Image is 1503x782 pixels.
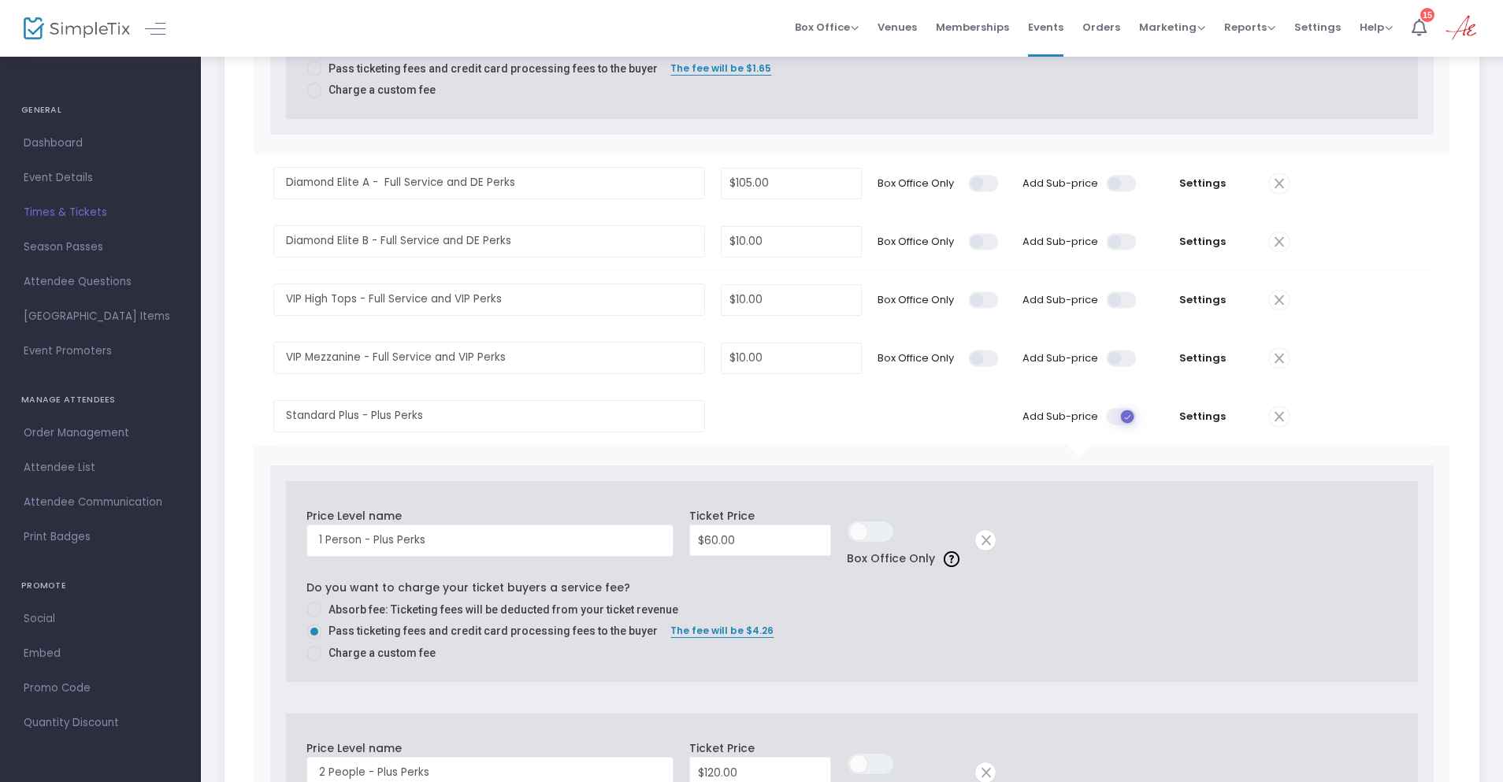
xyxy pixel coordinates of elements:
[689,740,755,757] label: Ticket Price
[936,7,1009,47] span: Memberships
[24,527,177,547] span: Print Badges
[1152,292,1253,308] span: Settings
[306,524,674,557] input: Enter a Price Level name
[21,95,180,126] h4: GENERAL
[24,237,177,258] span: Season Passes
[24,341,177,361] span: Event Promoters
[21,570,180,602] h4: PROMOTE
[306,740,402,757] label: Price Level name
[722,285,860,315] input: Price
[24,133,177,154] span: Dashboard
[24,202,177,223] span: Times & Tickets
[1152,350,1253,366] span: Settings
[273,400,705,432] input: Enter a category name
[847,550,959,567] label: Box Office Only
[1152,176,1253,191] span: Settings
[322,82,436,98] span: Charge a custom fee
[1152,409,1253,424] span: Settings
[273,342,705,374] input: Enter a category name
[306,508,402,524] label: Price Level name
[306,580,630,596] label: Do you want to charge your ticket buyers a service fee?
[722,227,860,257] input: Price
[1294,7,1341,47] span: Settings
[273,167,705,199] input: Enter a category name
[24,272,177,292] span: Attendee Questions
[1224,20,1275,35] span: Reports
[322,645,436,662] span: Charge a custom fee
[24,643,177,664] span: Embed
[24,423,177,443] span: Order Management
[273,225,705,258] input: Enter a category name
[24,458,177,478] span: Attendee List
[24,713,177,733] span: Quantity Discount
[722,169,860,198] input: Price
[1082,7,1120,47] span: Orders
[722,343,860,373] input: Price
[24,168,177,188] span: Event Details
[21,384,180,416] h4: MANAGE ATTENDEES
[795,20,859,35] span: Box Office
[328,603,678,616] span: Absorb fee: Ticketing fees will be deducted from your ticket revenue
[24,609,177,629] span: Social
[1028,7,1063,47] span: Events
[944,551,959,567] img: question-mark
[670,61,771,75] span: The fee will be $1.65
[322,61,658,77] span: Pass ticketing fees and credit card processing fees to the buyer
[273,284,705,316] input: Enter a category name
[24,678,177,699] span: Promo Code
[670,624,774,637] span: The fee will be $4.26
[1420,8,1434,22] div: 15
[24,492,177,513] span: Attendee Communication
[1152,234,1253,250] span: Settings
[1360,20,1393,35] span: Help
[322,623,658,639] span: Pass ticketing fees and credit card processing fees to the buyer
[690,525,830,555] input: Price
[1139,20,1205,35] span: Marketing
[24,306,177,327] span: [GEOGRAPHIC_DATA] Items
[689,508,755,524] label: Ticket Price
[878,7,917,47] span: Venues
